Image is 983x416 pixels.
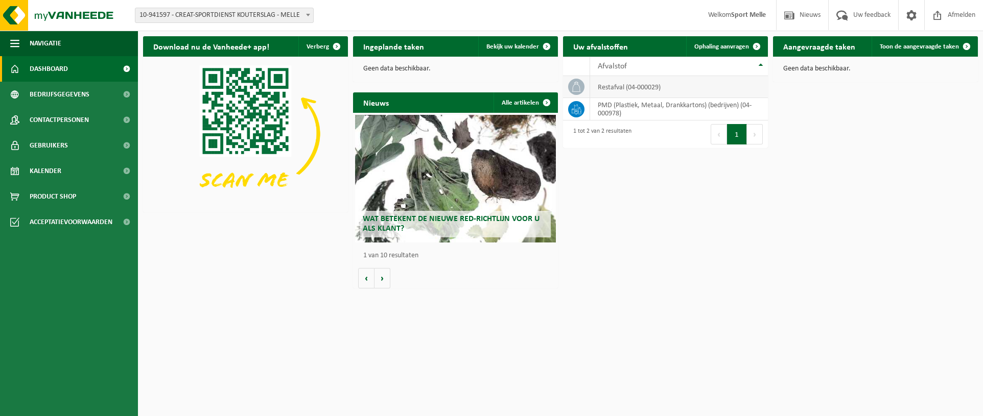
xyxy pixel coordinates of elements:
h2: Nieuws [353,92,399,112]
td: PMD (Plastiek, Metaal, Drankkartons) (bedrijven) (04-000978) [590,98,768,120]
button: Verberg [298,36,347,57]
h2: Uw afvalstoffen [563,36,638,56]
p: Geen data beschikbaar. [783,65,968,72]
a: Ophaling aanvragen [686,36,767,57]
div: 1 tot 2 van 2 resultaten [568,123,631,145]
button: 1 [727,124,747,144]
strong: Sport Melle [731,11,766,19]
span: Kalender [30,158,61,184]
span: Navigatie [30,31,61,56]
span: Acceptatievoorwaarden [30,209,112,235]
p: 1 van 10 resultaten [363,252,553,259]
a: Alle artikelen [494,92,557,113]
span: Bedrijfsgegevens [30,82,89,107]
h2: Ingeplande taken [353,36,434,56]
span: Bekijk uw kalender [486,43,539,50]
button: Next [747,124,763,144]
a: Bekijk uw kalender [478,36,557,57]
button: Vorige [358,268,375,288]
span: Toon de aangevraagde taken [880,43,959,50]
a: Toon de aangevraagde taken [872,36,977,57]
span: Contactpersonen [30,107,89,133]
span: Ophaling aanvragen [694,43,749,50]
a: Wat betekent de nieuwe RED-richtlijn voor u als klant? [355,115,556,242]
span: Gebruikers [30,133,68,158]
span: 10-941597 - CREAT-SPORTDIENST KOUTERSLAG - MELLE [135,8,314,23]
span: Product Shop [30,184,76,209]
span: Verberg [307,43,329,50]
img: Download de VHEPlus App [143,57,348,210]
p: Geen data beschikbaar. [363,65,548,72]
h2: Aangevraagde taken [773,36,865,56]
button: Previous [711,124,727,144]
span: Wat betekent de nieuwe RED-richtlijn voor u als klant? [363,215,540,233]
span: 10-941597 - CREAT-SPORTDIENST KOUTERSLAG - MELLE [135,8,313,22]
td: restafval (04-000029) [590,76,768,98]
h2: Download nu de Vanheede+ app! [143,36,279,56]
span: Afvalstof [598,62,627,70]
button: Volgende [375,268,390,288]
span: Dashboard [30,56,68,82]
